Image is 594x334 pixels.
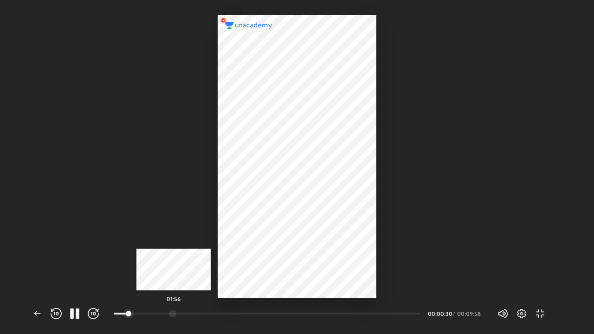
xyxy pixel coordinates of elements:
[428,311,451,316] div: 00:00:30
[218,15,229,26] img: wMgqJGBwKWe8AAAAABJRU5ErkJggg==
[225,22,273,29] img: logo.2a7e12a2.svg
[457,311,483,316] div: 00:09:58
[167,296,181,302] h5: 01:56
[453,311,455,316] div: /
